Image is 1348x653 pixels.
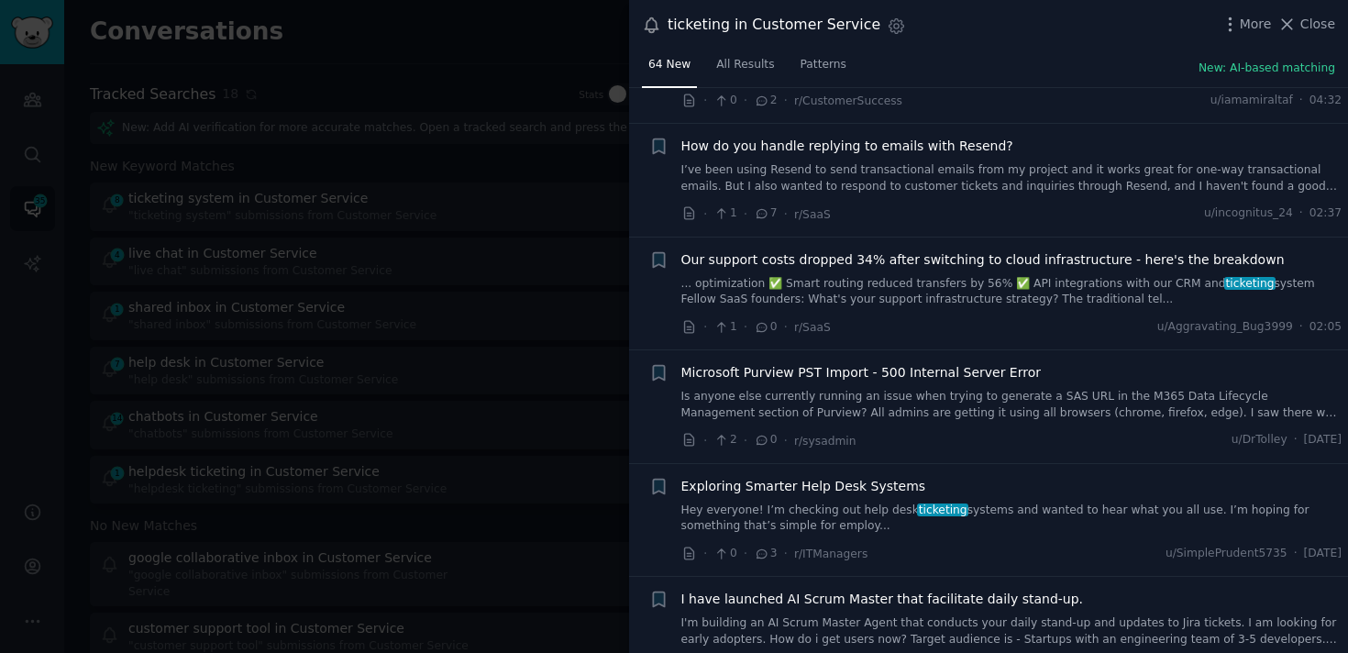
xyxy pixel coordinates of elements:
[1304,432,1342,448] span: [DATE]
[1232,432,1287,448] span: u/DrTolley
[713,205,736,222] span: 1
[1304,546,1342,562] span: [DATE]
[1166,546,1287,562] span: u/SimplePrudent5735
[1240,15,1272,34] span: More
[1299,205,1303,222] span: ·
[681,276,1342,308] a: ... optimization ✅ Smart routing reduced transfers by 56% ✅ API integrations with our CRM andtick...
[754,319,777,336] span: 0
[703,205,707,224] span: ·
[801,57,846,73] span: Patterns
[681,590,1084,609] a: I have launched AI Scrum Master that facilitate daily stand-up.
[713,93,736,109] span: 0
[744,91,747,110] span: ·
[1300,15,1335,34] span: Close
[794,435,856,448] span: r/sysadmin
[681,389,1342,421] a: Is anyone else currently running an issue when trying to generate a SAS URL in the M365 Data Life...
[1309,93,1342,109] span: 04:32
[1210,93,1293,109] span: u/iamamiraltaf
[716,57,774,73] span: All Results
[784,205,788,224] span: ·
[703,91,707,110] span: ·
[1277,15,1335,34] button: Close
[744,317,747,337] span: ·
[681,137,1013,156] a: How do you handle replying to emails with Resend?
[642,50,697,88] a: 64 New
[713,432,736,448] span: 2
[794,548,867,560] span: r/ITManagers
[681,250,1285,270] a: Our support costs dropped 34% after switching to cloud infrastructure - here's the breakdown
[1221,15,1272,34] button: More
[794,321,831,334] span: r/SaaS
[754,205,777,222] span: 7
[784,544,788,563] span: ·
[794,94,902,107] span: r/CustomerSuccess
[1157,319,1293,336] span: u/Aggravating_Bug3999
[754,432,777,448] span: 0
[744,544,747,563] span: ·
[917,504,968,516] span: ticketing
[703,544,707,563] span: ·
[1294,546,1298,562] span: ·
[754,546,777,562] span: 3
[668,14,880,37] div: ticketing in Customer Service
[703,317,707,337] span: ·
[710,50,780,88] a: All Results
[1224,277,1276,290] span: ticketing
[754,93,777,109] span: 2
[1309,205,1342,222] span: 02:37
[681,615,1342,647] a: I'm building an AI Scrum Master Agent that conducts your daily stand-up and updates to Jira ticke...
[713,319,736,336] span: 1
[784,91,788,110] span: ·
[1299,319,1303,336] span: ·
[681,162,1342,194] a: I’ve been using Resend to send transactional emails from my project and it works great for one-wa...
[681,503,1342,535] a: Hey everyone! I’m checking out help deskticketingsystems and wanted to hear what you all use. I’m...
[784,431,788,450] span: ·
[1199,61,1335,77] button: New: AI-based matching
[794,50,853,88] a: Patterns
[794,208,831,221] span: r/SaaS
[1299,93,1303,109] span: ·
[1309,319,1342,336] span: 02:05
[744,431,747,450] span: ·
[703,431,707,450] span: ·
[1204,205,1293,222] span: u/incognitus_24
[784,317,788,337] span: ·
[744,205,747,224] span: ·
[681,477,926,496] a: Exploring Smarter Help Desk Systems
[713,546,736,562] span: 0
[648,57,691,73] span: 64 New
[681,363,1042,382] a: Microsoft Purview PST Import - 500 Internal Server Error
[1294,432,1298,448] span: ·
